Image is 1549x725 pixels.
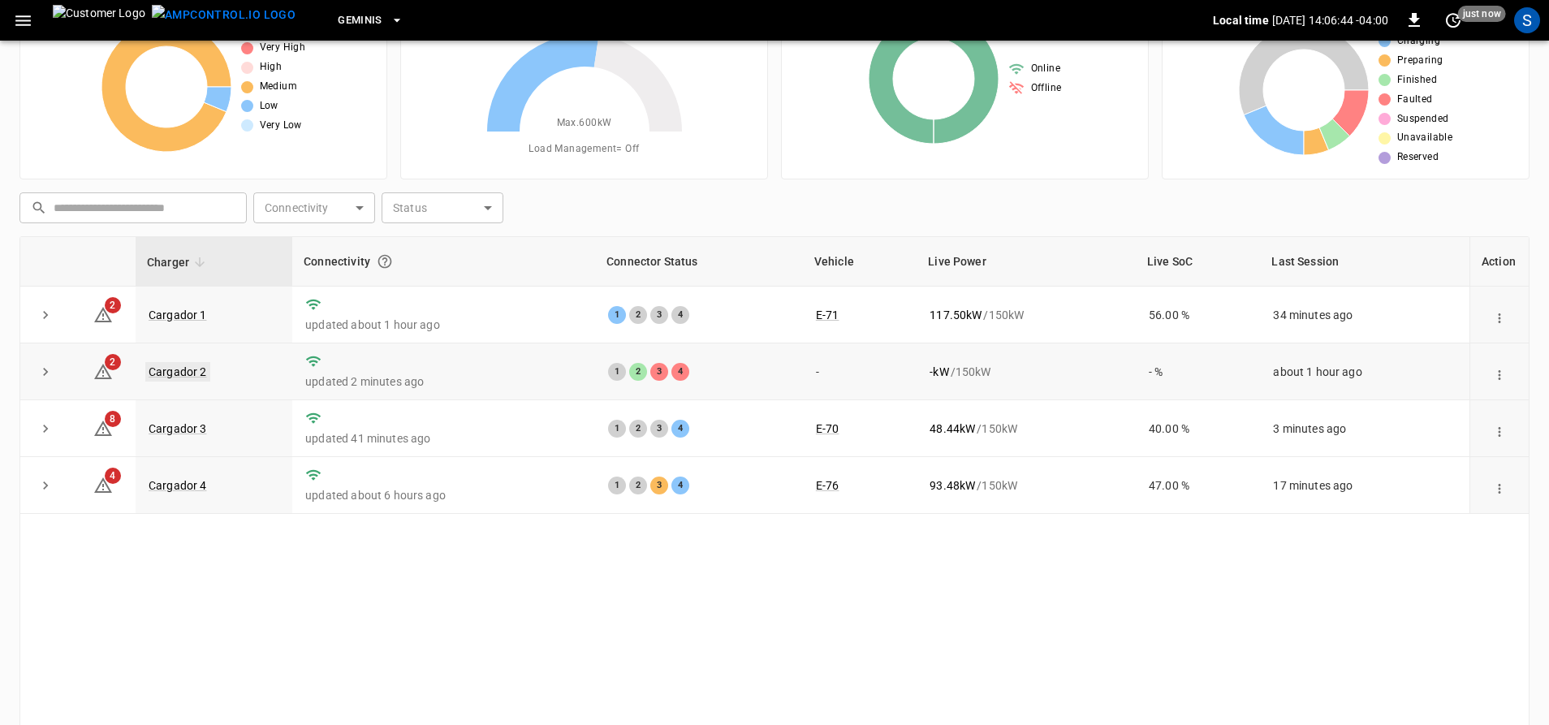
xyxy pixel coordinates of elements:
[1260,237,1469,287] th: Last Session
[260,40,306,56] span: Very High
[608,477,626,494] div: 1
[650,306,668,324] div: 3
[33,473,58,498] button: expand row
[149,479,207,492] a: Cargador 4
[1031,61,1060,77] span: Online
[930,307,982,323] p: 117.50 kW
[1397,33,1440,50] span: Charging
[1488,307,1511,323] div: action cell options
[147,252,210,272] span: Charger
[1488,364,1511,380] div: action cell options
[803,237,917,287] th: Vehicle
[149,422,207,435] a: Cargador 3
[1136,343,1260,400] td: - %
[650,420,668,438] div: 3
[917,237,1136,287] th: Live Power
[331,5,410,37] button: Geminis
[105,468,121,484] span: 4
[260,118,302,134] span: Very Low
[305,430,582,447] p: updated 41 minutes ago
[1488,421,1511,437] div: action cell options
[33,303,58,327] button: expand row
[305,487,582,503] p: updated about 6 hours ago
[930,477,975,494] p: 93.48 kW
[608,306,626,324] div: 1
[305,373,582,390] p: updated 2 minutes ago
[650,477,668,494] div: 3
[149,309,207,322] a: Cargador 1
[629,420,647,438] div: 2
[1397,72,1437,88] span: Finished
[671,477,689,494] div: 4
[1260,400,1469,457] td: 3 minutes ago
[930,421,975,437] p: 48.44 kW
[93,307,113,320] a: 2
[1397,130,1452,146] span: Unavailable
[370,247,399,276] button: Connection between the charger and our software.
[1397,92,1433,108] span: Faulted
[105,297,121,313] span: 2
[260,98,278,114] span: Low
[803,343,917,400] td: -
[816,422,839,435] a: E-70
[930,307,1123,323] div: / 150 kW
[629,477,647,494] div: 2
[608,420,626,438] div: 1
[629,363,647,381] div: 2
[260,59,283,76] span: High
[816,309,839,322] a: E-71
[1136,287,1260,343] td: 56.00 %
[1136,237,1260,287] th: Live SoC
[608,363,626,381] div: 1
[1397,149,1439,166] span: Reserved
[595,237,803,287] th: Connector Status
[93,421,113,434] a: 8
[1031,80,1062,97] span: Offline
[1397,53,1443,69] span: Preparing
[1136,400,1260,457] td: 40.00 %
[1488,477,1511,494] div: action cell options
[105,354,121,370] span: 2
[33,416,58,441] button: expand row
[650,363,668,381] div: 3
[816,479,839,492] a: E-76
[629,306,647,324] div: 2
[529,141,639,158] span: Load Management = Off
[152,5,296,25] img: ampcontrol.io logo
[1260,343,1469,400] td: about 1 hour ago
[145,362,210,382] a: Cargador 2
[1440,7,1466,33] button: set refresh interval
[304,247,584,276] div: Connectivity
[105,411,121,427] span: 8
[93,364,113,377] a: 2
[930,421,1123,437] div: / 150 kW
[1136,457,1260,514] td: 47.00 %
[671,363,689,381] div: 4
[33,360,58,384] button: expand row
[930,477,1123,494] div: / 150 kW
[1213,12,1269,28] p: Local time
[53,5,145,36] img: Customer Logo
[93,478,113,491] a: 4
[671,306,689,324] div: 4
[1260,457,1469,514] td: 17 minutes ago
[1469,237,1529,287] th: Action
[930,364,948,380] p: - kW
[1260,287,1469,343] td: 34 minutes ago
[1272,12,1388,28] p: [DATE] 14:06:44 -04:00
[671,420,689,438] div: 4
[557,115,612,132] span: Max. 600 kW
[338,11,382,30] span: Geminis
[1397,111,1449,127] span: Suspended
[1458,6,1506,22] span: just now
[305,317,582,333] p: updated about 1 hour ago
[260,79,297,95] span: Medium
[1514,7,1540,33] div: profile-icon
[930,364,1123,380] div: / 150 kW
